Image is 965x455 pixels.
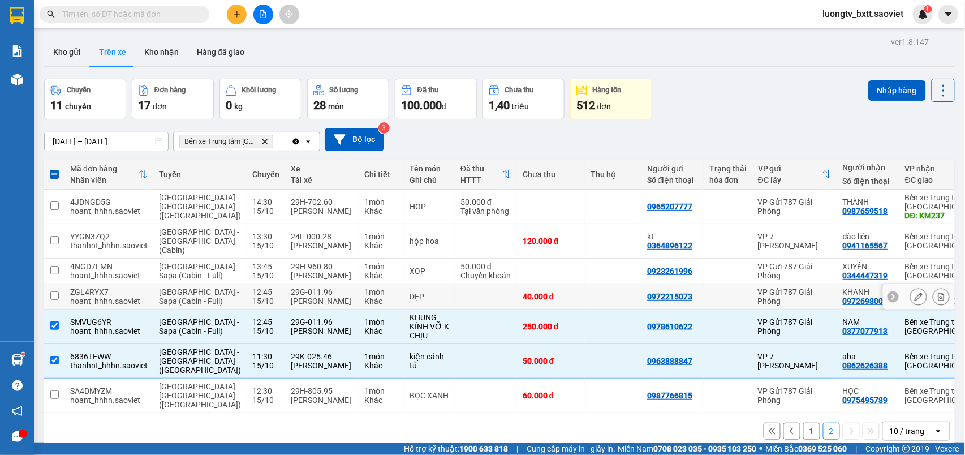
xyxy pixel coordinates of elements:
div: [PERSON_NAME] [291,241,353,250]
div: hoant_hhhn.saoviet [70,207,148,216]
div: YYGN3ZQ2 [70,232,148,241]
button: Bộ lọc [325,128,384,151]
div: 13:45 [252,262,279,271]
div: hoant_hhhn.saoviet [70,297,148,306]
span: copyright [902,445,910,453]
div: 250.000 đ [523,322,579,331]
div: Ghi chú [410,175,449,184]
span: [GEOGRAPHIC_DATA] - [GEOGRAPHIC_DATA] ([GEOGRAPHIC_DATA]) [159,193,241,220]
input: Tìm tên, số ĐT hoặc mã đơn [62,8,196,20]
div: 1 món [364,232,398,241]
div: 4NGD7FMN [70,262,148,271]
div: 29G-011.96 [291,287,353,297]
th: Toggle SortBy [455,160,517,190]
div: HTTT [460,175,502,184]
div: Chi tiết [364,170,398,179]
span: [GEOGRAPHIC_DATA] - [GEOGRAPHIC_DATA] ([GEOGRAPHIC_DATA]) [159,347,241,375]
strong: 0369 525 060 [799,444,847,453]
span: Bến xe Trung tâm Lào Cai [184,137,257,146]
div: Tên món [410,164,449,173]
div: 0987766815 [647,391,692,400]
div: kt [647,232,698,241]
div: VP Gửi 787 Giải Phóng [758,262,832,280]
button: aim [279,5,299,24]
div: Chưa thu [505,86,534,94]
div: Số điện thoại [647,175,698,184]
div: XUYẾN [843,262,894,271]
span: chuyến [65,102,91,111]
span: luongtv_bxtt.saoviet [814,7,913,21]
svg: Delete [261,138,268,145]
div: 1 món [364,387,398,396]
div: 120.000 đ [523,237,579,246]
span: question-circle [12,380,23,391]
strong: 1900 633 818 [459,444,508,453]
div: SA4DMYZM [70,387,148,396]
div: 13:30 [252,232,279,241]
span: notification [12,406,23,417]
span: ⚪️ [760,447,763,451]
div: VP Gửi 787 Giải Phóng [758,317,832,336]
button: Nhập hàng [868,80,926,101]
span: 0 [226,98,232,112]
button: Khối lượng0kg [219,79,301,119]
div: 29K-025.46 [291,352,353,361]
div: 0364896122 [647,241,692,250]
div: Tuyến [159,170,241,179]
span: [GEOGRAPHIC_DATA] - Sapa (Cabin - Full) [159,317,239,336]
div: 0923261996 [647,267,692,276]
svg: open [304,137,313,146]
button: Đã thu100.000đ [395,79,477,119]
div: HOP [410,202,449,211]
div: 12:45 [252,287,279,297]
div: 1 món [364,262,398,271]
div: 11:30 [252,352,279,361]
div: Khác [364,271,398,280]
input: Select a date range. [45,132,168,151]
div: VP 7 [PERSON_NAME] [758,232,832,250]
svg: open [934,427,943,436]
th: Toggle SortBy [64,160,153,190]
div: DẸP [410,292,449,301]
div: Đã thu [417,86,438,94]
img: icon-new-feature [918,9,928,19]
div: KHANH [843,287,894,297]
span: 1 [926,5,930,13]
span: [GEOGRAPHIC_DATA] - Sapa (Cabin - Full) [159,287,239,306]
div: kiện cánh tủ [410,352,449,370]
div: đào liên [843,232,894,241]
div: hộp hoa [410,237,449,246]
div: 6836TEWW [70,352,148,361]
div: 0862626388 [843,361,888,370]
div: Đã thu [460,164,502,173]
span: | [856,443,858,455]
span: 512 [576,98,595,112]
button: 2 [823,423,840,440]
div: 10 / trang [890,426,925,437]
div: Hàng tồn [593,86,622,94]
div: Thu hộ [591,170,636,179]
div: hoant_hhhn.saoviet [70,396,148,405]
span: 17 [138,98,150,112]
div: Trạng thái [709,164,747,173]
div: thanhnt_hhhn.saoviet [70,361,148,370]
div: 15/10 [252,271,279,280]
div: VP Gửi 787 Giải Phóng [758,387,832,405]
span: 11 [50,98,63,112]
div: Chuyến [252,170,279,179]
div: Khác [364,207,398,216]
div: Tại văn phòng [460,207,511,216]
div: [PERSON_NAME] [291,327,353,336]
sup: 3 [378,122,390,134]
div: 0975495789 [843,396,888,405]
div: SMVUG6YR [70,317,148,327]
div: 29G-011.96 [291,317,353,327]
button: file-add [253,5,273,24]
span: đơn [153,102,167,111]
div: Khác [364,396,398,405]
div: Mã đơn hàng [70,164,139,173]
button: Kho nhận [135,38,188,66]
div: [PERSON_NAME] [291,396,353,405]
div: 1 món [364,198,398,207]
div: Số lượng [330,86,359,94]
